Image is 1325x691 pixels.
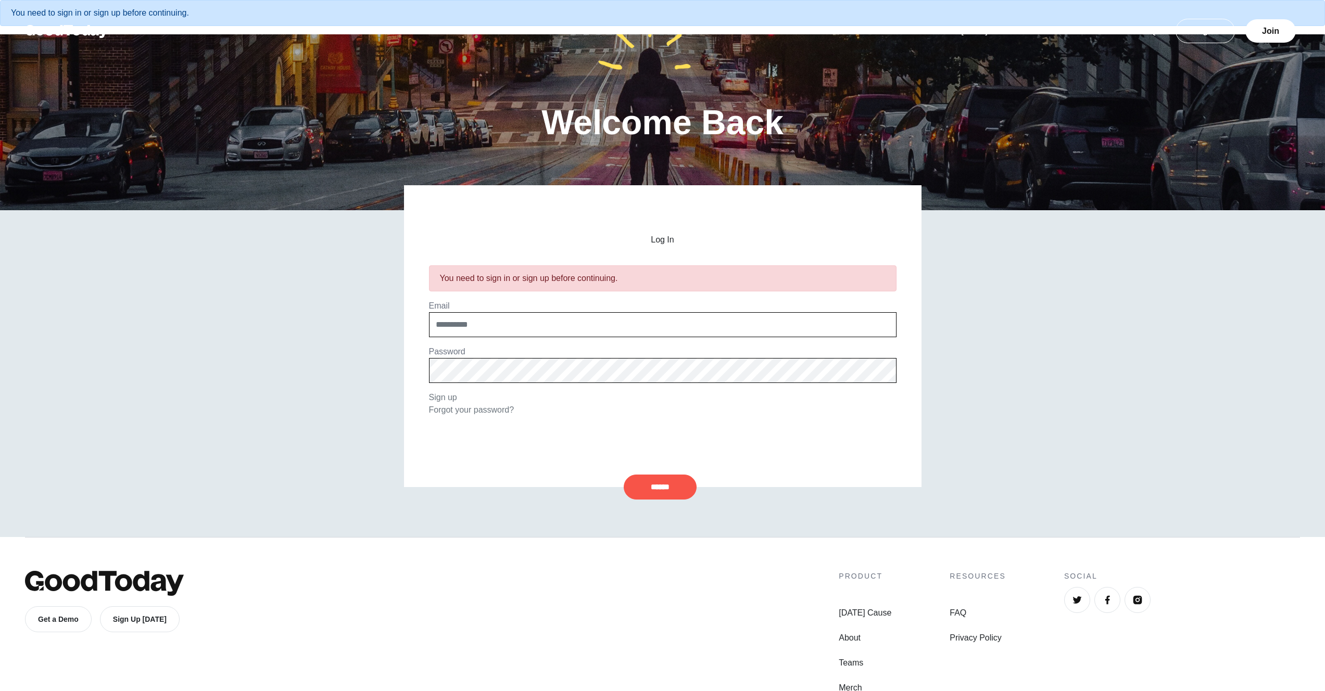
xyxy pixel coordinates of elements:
a: Get a Demo [25,606,92,632]
img: Twitter [1072,595,1082,605]
a: Twitter [1064,587,1090,613]
a: Instagram [1125,587,1151,613]
label: Password [429,347,465,356]
a: Join [1245,19,1296,43]
a: Teams [1076,27,1125,35]
a: About [1026,27,1073,35]
h4: Product [839,571,891,582]
a: Privacy Policy [950,632,1006,644]
a: [DATE] Cause [949,27,1026,35]
a: FAQ [950,607,1006,619]
a: [DATE] Cause [839,607,891,619]
a: Log In [1176,19,1235,43]
img: GoodToday [25,25,108,38]
img: GoodToday [25,571,184,596]
a: Sign Up [DATE] [100,606,180,632]
a: Sign up [429,393,457,402]
h2: Log In [429,235,897,245]
h4: Resources [950,571,1006,582]
img: Facebook [1102,595,1113,605]
h4: Social [1064,571,1300,582]
a: Facebook [1094,587,1120,613]
label: Email [429,301,450,310]
a: FAQ [1127,27,1169,35]
a: Forgot your password? [429,405,514,414]
a: About [839,632,891,644]
h1: Welcome Back [541,105,784,139]
div: You need to sign in or sign up before continuing. [440,272,886,285]
img: Instagram [1132,595,1143,605]
a: Teams [839,657,891,669]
